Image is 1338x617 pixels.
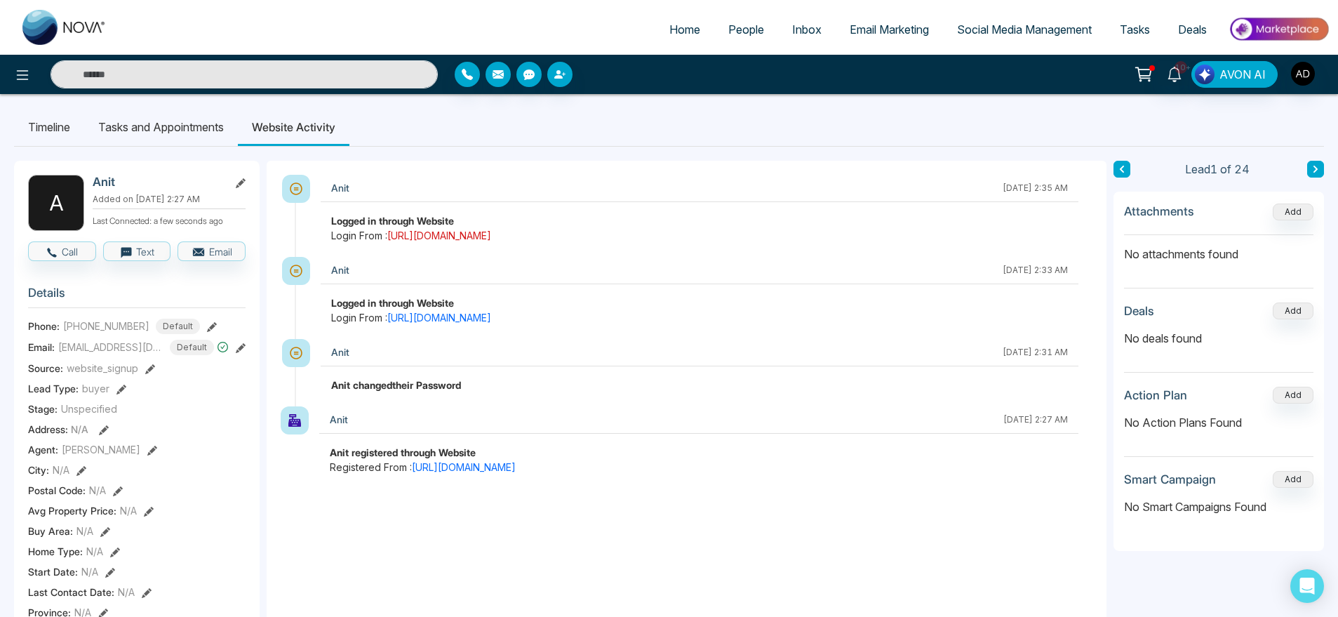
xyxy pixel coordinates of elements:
div: [DATE] 2:35 AM [1003,182,1068,194]
span: Lead Type: [28,381,79,396]
span: 10+ [1175,61,1187,74]
span: N/A [118,585,135,599]
span: Unspecified [61,402,117,416]
div: Open Intercom Messenger [1290,569,1324,603]
span: Agent: [28,442,58,457]
span: buyer [82,381,109,396]
span: Login From : [331,228,1068,243]
a: [URL][DOMAIN_NAME] [412,461,516,473]
span: Last Contact Date : [28,585,114,599]
div: [DATE] 2:31 AM [1003,346,1068,359]
span: Home [669,22,700,37]
a: 10+ [1158,61,1191,86]
span: Default [170,340,214,355]
img: User Avatar [1291,62,1315,86]
span: Email Marketing [850,22,929,37]
span: Add [1273,205,1313,217]
span: City : [28,463,49,477]
h3: Action Plan [1124,388,1187,402]
strong: Anit registered through Website [330,446,476,458]
img: Lead Flow [1195,65,1215,84]
span: Inbox [792,22,822,37]
img: Market-place.gif [1228,13,1330,45]
li: Timeline [14,108,84,146]
a: Deals [1164,16,1221,43]
img: Nova CRM Logo [22,10,107,45]
a: Inbox [778,16,836,43]
a: Home [655,16,714,43]
span: Tasks [1120,22,1150,37]
p: Added on [DATE] 2:27 AM [93,193,246,206]
span: People [728,22,764,37]
div: Anit [331,261,349,279]
p: No Action Plans Found [1124,414,1313,431]
button: Add [1273,204,1313,220]
span: Source: [28,361,63,376]
div: Anit [331,343,349,361]
div: A [28,175,84,231]
div: Anit [330,411,348,429]
p: No attachments found [1124,235,1313,263]
a: Email Marketing [836,16,943,43]
span: AVON AI [1219,66,1266,83]
div: [DATE] 2:27 AM [1003,413,1068,426]
span: Avg Property Price : [28,503,116,518]
span: Social Media Management [957,22,1092,37]
span: Start Date : [28,564,78,579]
li: Tasks and Appointments [84,108,238,146]
p: Last Connected: a few seconds ago [93,212,246,227]
span: Login From : [331,310,1068,325]
span: [PHONE_NUMBER] [63,319,149,333]
span: N/A [120,503,137,518]
button: Add [1273,387,1313,404]
span: Email: [28,340,55,354]
span: Lead 1 of 24 [1185,161,1250,178]
strong: Logged in through Website [331,297,454,309]
span: website_signup [67,361,138,376]
p: No Smart Campaigns Found [1124,498,1313,515]
button: Email [178,241,246,261]
button: Call [28,241,96,261]
a: [URL][DOMAIN_NAME] [387,312,491,324]
button: AVON AI [1191,61,1278,88]
strong: Anit changed their Password [331,379,461,391]
button: Add [1273,471,1313,488]
span: N/A [76,524,93,538]
span: Phone: [28,319,60,333]
a: Tasks [1106,16,1164,43]
span: Stage: [28,402,58,416]
span: Deals [1178,22,1207,37]
a: [URL][DOMAIN_NAME] [387,230,491,241]
span: Buy Area : [28,524,73,538]
span: [PERSON_NAME] [62,442,140,457]
span: N/A [71,423,88,435]
h3: Attachments [1124,204,1194,218]
span: Home Type : [28,544,83,559]
span: Default [156,319,200,334]
span: Address: [28,422,88,437]
h3: Smart Campaign [1124,472,1216,486]
a: Social Media Management [943,16,1106,43]
span: N/A [81,564,98,579]
strong: Logged in through Website [331,215,454,227]
a: People [714,16,778,43]
span: N/A [53,463,69,477]
p: No deals found [1124,330,1313,347]
span: N/A [86,544,103,559]
span: Registered From : [330,460,1068,475]
h2: Anit [93,175,223,189]
h3: Details [28,286,246,307]
button: Add [1273,303,1313,319]
span: Postal Code : [28,483,86,498]
span: N/A [89,483,106,498]
div: [DATE] 2:33 AM [1003,264,1068,277]
div: Anit [331,179,349,197]
span: [EMAIL_ADDRESS][DOMAIN_NAME] [58,340,163,354]
h3: Deals [1124,304,1154,318]
li: Website Activity [238,108,349,146]
button: Text [103,241,171,261]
